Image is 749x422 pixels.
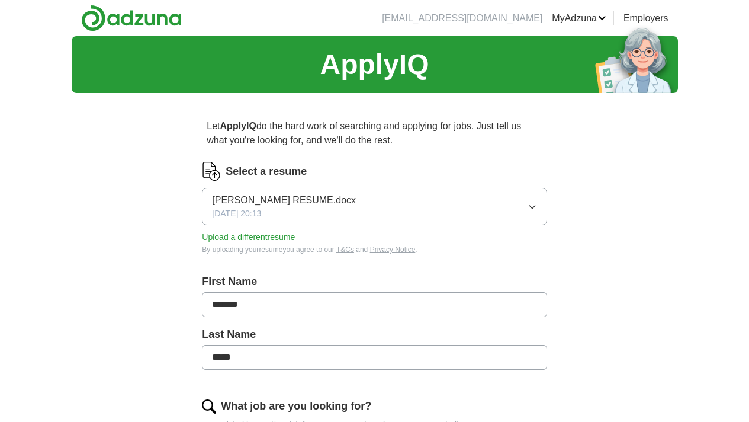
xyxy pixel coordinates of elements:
img: Adzuna logo [81,5,182,31]
a: MyAdzuna [552,11,606,25]
label: First Name [202,274,547,290]
a: Employers [623,11,668,25]
p: Let do the hard work of searching and applying for jobs. Just tell us what you're looking for, an... [202,114,547,152]
a: Privacy Notice [370,245,416,254]
button: [PERSON_NAME] RESUME.docx[DATE] 20:13 [202,188,547,225]
span: [DATE] 20:13 [212,207,261,220]
a: T&Cs [336,245,354,254]
label: What job are you looking for? [221,398,371,414]
strong: ApplyIQ [220,121,256,131]
h1: ApplyIQ [320,43,429,86]
img: CV Icon [202,162,221,181]
span: [PERSON_NAME] RESUME.docx [212,193,356,207]
label: Last Name [202,327,547,343]
li: [EMAIL_ADDRESS][DOMAIN_NAME] [382,11,542,25]
div: By uploading your resume you agree to our and . [202,244,547,255]
button: Upload a differentresume [202,231,295,244]
label: Select a resume [226,164,307,180]
img: search.png [202,399,216,414]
